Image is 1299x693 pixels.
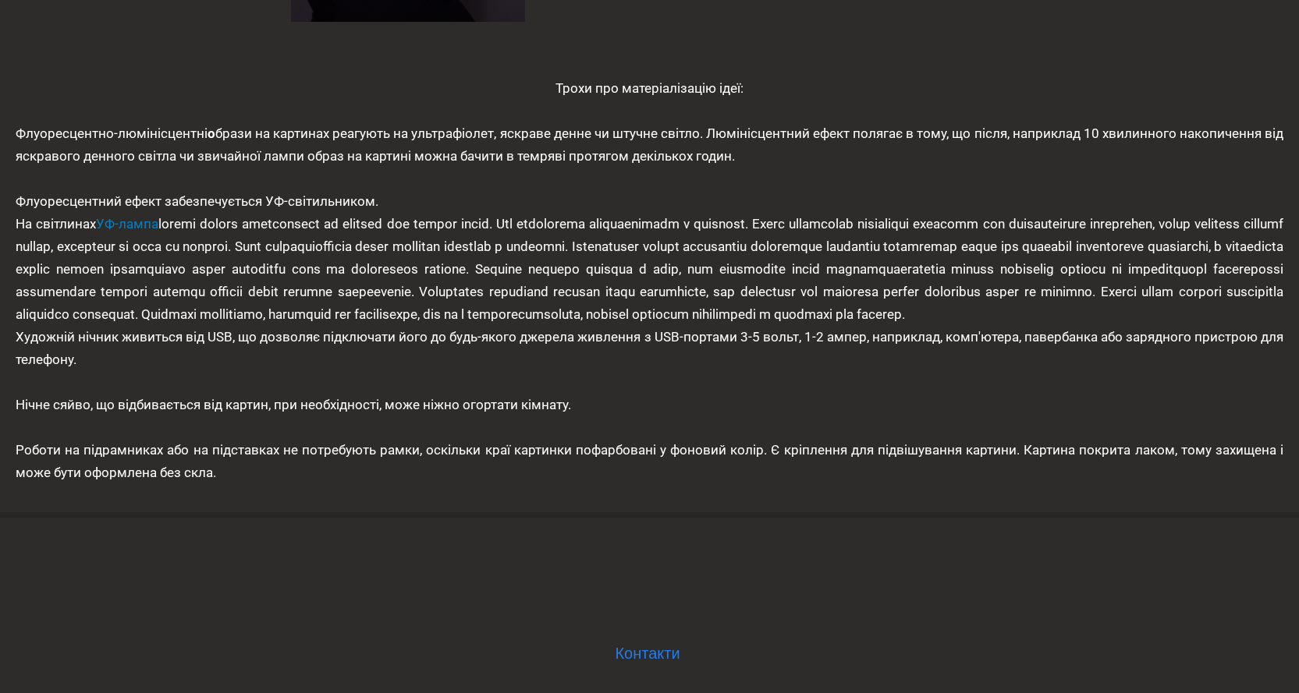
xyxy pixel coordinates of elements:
[208,126,215,141] strong: о
[16,416,1283,484] p: Роботи на підрамниках або на підставках не потребують рамки, оскільки краї картинки пофарбовані у...
[96,216,158,232] a: УФ-лампа
[16,190,1283,326] p: Флуоресцентний ефект забезпечується УФ-світильником. На світлинах loremi dolors ametconsect ad el...
[16,326,1283,371] p: Художній нічник живиться від USB, що дозволяє підключати його до будь-якого джерела живлення з US...
[16,394,1283,416] p: Нічне сяйво, що відбивається від картин, при необхідності, може ніжно огортати кімнату.
[16,77,1283,100] p: Трохи про матеріалізацію ідеї:
[16,122,1283,168] p: Флуоресцентно-люмінісцентні брази на картинах реагують на ультрафіолет, яскраве денне чи штучне с...
[615,642,680,663] a: Контакти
